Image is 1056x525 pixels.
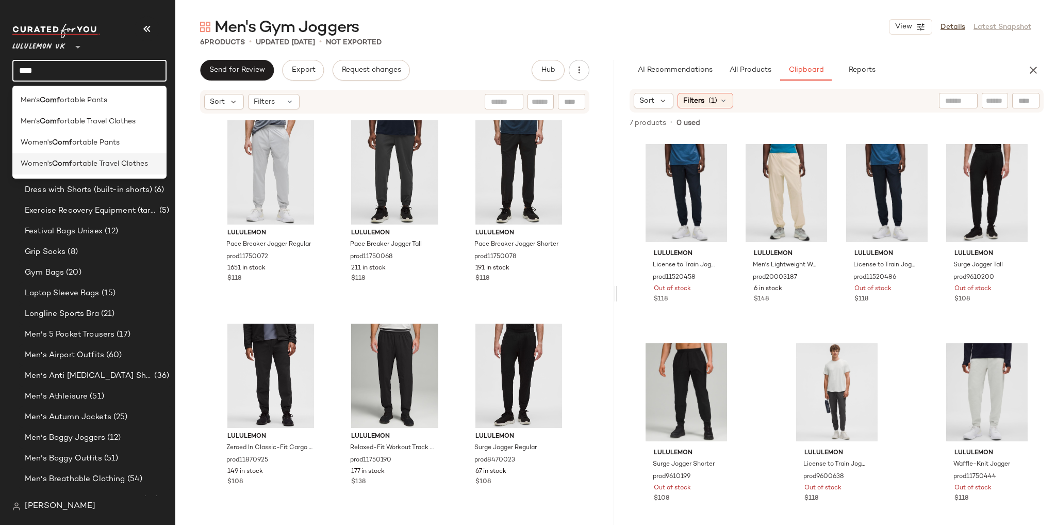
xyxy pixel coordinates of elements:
[474,456,515,465] span: prod8470023
[227,432,315,441] span: lululemon
[646,340,727,444] img: LM5957S_0001_1
[200,60,274,81] button: Send for Review
[953,273,994,282] span: prod9610200
[532,60,565,81] button: Hub
[25,288,100,299] span: Laptop Sleeve Bags
[350,456,391,465] span: prod11750190
[21,116,40,127] span: Men's
[209,66,265,74] span: Send for Review
[105,432,121,444] span: (12)
[654,494,669,503] span: $108
[99,308,115,320] span: (21)
[200,22,210,32] img: svg%3e
[753,273,797,282] span: prod20003187
[72,158,148,169] span: ortable Travel Clothes
[754,295,769,304] span: $148
[854,284,892,294] span: Out of stock
[854,295,868,304] span: $118
[88,391,104,403] span: (51)
[21,137,52,148] span: Women's
[953,460,1010,469] span: Waffle-Knit Jogger
[219,120,323,225] img: LM5AY7S_033928_1
[630,118,666,129] span: 7 products
[226,456,268,465] span: prod11870925
[100,288,116,299] span: (15)
[12,35,65,54] span: Lululemon UK
[326,37,382,48] p: Not Exported
[683,96,704,106] span: Filters
[25,184,152,196] span: Dress with Shorts (built-in shorts)
[954,249,1019,259] span: lululemon
[895,23,912,31] span: View
[475,478,491,487] span: $108
[953,261,1003,270] span: Surge Jogger Tall
[25,391,88,403] span: Men's Athleisure
[954,284,992,294] span: Out of stock
[350,443,437,453] span: Relaxed-Fit Workout Track Pant
[670,118,672,128] span: •
[52,137,72,148] b: Comf
[653,472,690,482] span: prod9610199
[21,158,52,169] span: Women's
[475,274,489,283] span: $118
[788,66,823,74] span: Clipboard
[157,205,169,217] span: (5)
[754,249,819,259] span: lululemon
[654,449,719,458] span: lululemon
[646,141,727,245] img: LM5AVAS_031382_1
[350,252,393,262] span: prod11750068
[853,273,896,282] span: prod11520486
[226,443,313,453] span: Zeroed In Classic-Fit Cargo Jogger Regular
[104,349,122,361] span: (60)
[60,95,107,106] span: ortable Pants
[753,261,818,270] span: Men's Lightweight Woven Jogger SLNSH Collection
[803,460,868,469] span: License to Train Jogger Regular
[754,284,782,294] span: 6 in stock
[343,120,447,225] img: LM5AYJS_030210_1
[25,349,104,361] span: Men's Airport Outfits
[226,240,311,249] span: Pace Breaker Jogger Regular
[653,460,715,469] span: Surge Jogger Shorter
[291,66,315,74] span: Export
[254,97,275,107] span: Filters
[25,226,103,237] span: Festival Bags Unisex
[654,295,668,304] span: $118
[341,66,401,74] span: Request changes
[25,370,152,382] span: Men's Anti [MEDICAL_DATA] Shorts
[249,36,252,49] span: •
[25,432,105,444] span: Men's Baggy Joggers
[226,252,268,262] span: prod11750072
[25,473,125,485] span: Men's Breathable Clothing
[25,494,141,506] span: Men's Business Casual Outfits
[467,324,571,428] img: LM5398S_0001_1
[200,39,205,46] span: 6
[25,500,95,513] span: [PERSON_NAME]
[114,329,130,341] span: (17)
[103,226,119,237] span: (12)
[64,267,81,279] span: (20)
[351,432,438,441] span: lululemon
[227,229,315,238] span: lululemon
[350,240,422,249] span: Pace Breaker Jogger Tall
[111,411,128,423] span: (25)
[25,246,65,258] span: Grip Socks
[475,264,509,273] span: 191 in stock
[227,274,241,283] span: $118
[152,184,164,196] span: (6)
[319,36,322,49] span: •
[227,264,266,273] span: 1651 in stock
[653,273,696,282] span: prod11520458
[351,274,365,283] span: $118
[954,484,992,493] span: Out of stock
[12,24,100,38] img: cfy_white_logo.C9jOOHJF.svg
[953,472,996,482] span: prod11750444
[541,66,555,74] span: Hub
[25,308,99,320] span: Longline Sports Bra
[853,261,918,270] span: License to Train Jogger Tall
[60,116,136,127] span: ortable Travel Clothes
[227,478,243,487] span: $108
[351,264,386,273] span: 211 in stock
[854,249,919,259] span: lululemon
[125,473,143,485] span: (54)
[52,158,72,169] b: Comf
